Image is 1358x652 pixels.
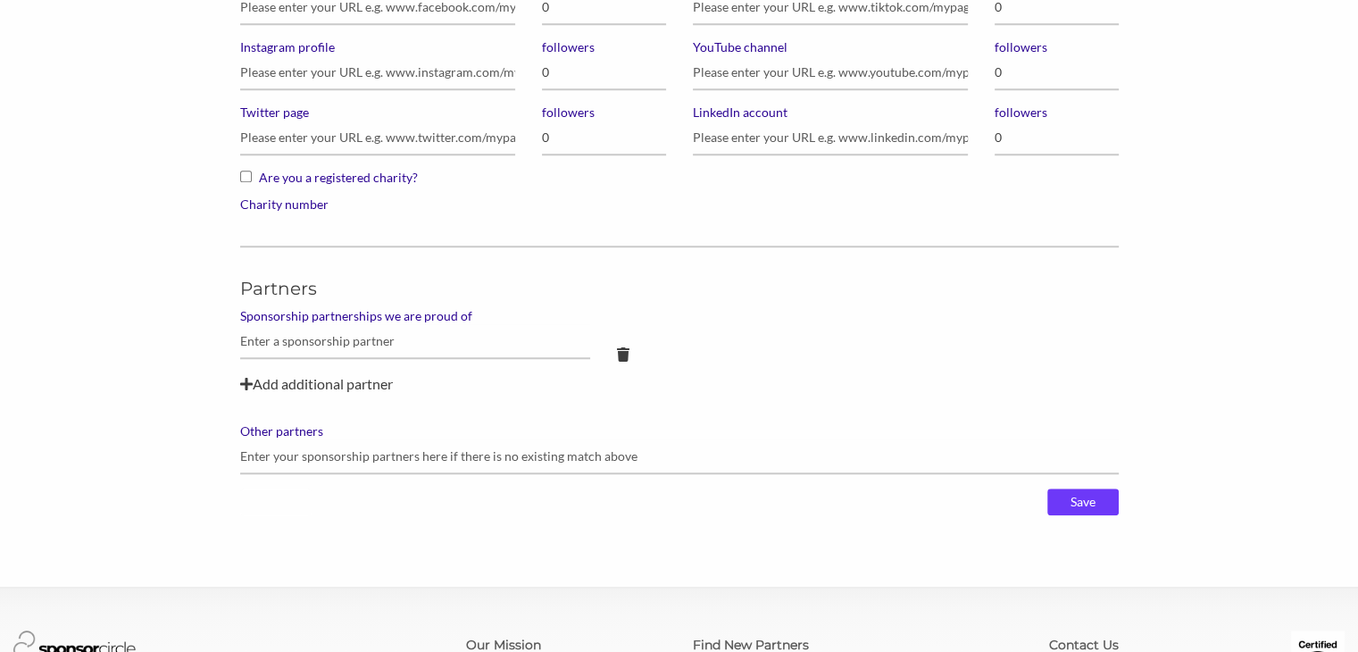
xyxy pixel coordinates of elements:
[240,276,1119,301] h5: Partners
[240,170,1119,196] label: Are you a registered charity?
[240,439,1119,474] input: Enter your sponsorship partners here if there is no existing match above
[693,121,968,155] input: Please enter your URL e.g. www.linkedin.com/mypage
[240,196,1119,213] label: Charity number
[240,324,591,359] input: Enter a sponsorship partner
[240,373,1119,395] div: Add additional partner
[995,39,1119,55] label: followers
[240,489,312,515] a: Cancel
[240,39,515,55] label: Instagram profile
[240,171,252,182] input: Are you a registered charity?
[693,55,968,90] input: Please enter your URL e.g. www.youtube.com/mypage
[240,423,1119,439] label: Other partners
[240,308,1119,324] label: Sponsorship partnerships we are proud of
[240,121,515,155] input: Please enter your URL e.g. www.twitter.com/mypage
[1047,489,1119,515] input: Save
[995,104,1119,121] label: followers
[240,55,515,90] input: Please enter your URL e.g. www.instagram.com/mypage
[240,104,515,121] label: Twitter page
[693,39,968,55] label: YouTube channel
[542,104,666,121] label: followers
[542,39,666,55] label: followers
[693,104,968,121] label: LinkedIn account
